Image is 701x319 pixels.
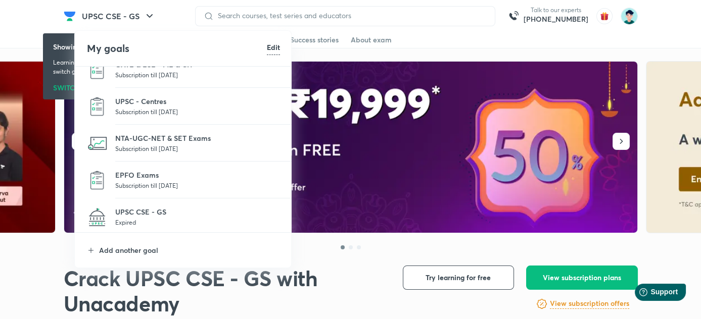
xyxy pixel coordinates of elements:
[115,70,280,80] p: Subscription till [DATE]
[115,217,280,227] p: Expired
[115,133,280,143] p: NTA-UGC-NET & SET Exams
[115,96,280,107] p: UPSC - Centres
[115,107,280,117] p: Subscription till [DATE]
[87,207,107,227] img: UPSC CSE - GS
[87,60,107,80] img: GATE & ESE - ME & CH
[87,96,107,117] img: UPSC - Centres
[267,42,280,52] h6: Edit
[115,143,280,153] p: Subscription till [DATE]
[87,170,107,190] img: EPFO Exams
[115,206,280,217] p: UPSC CSE - GS
[115,180,280,190] p: Subscription till [DATE]
[611,280,690,308] iframe: Help widget launcher
[87,41,267,56] h4: My goals
[115,170,280,180] p: EPFO Exams
[87,133,107,153] img: NTA-UGC-NET & SET Exams
[99,245,280,255] p: Add another goal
